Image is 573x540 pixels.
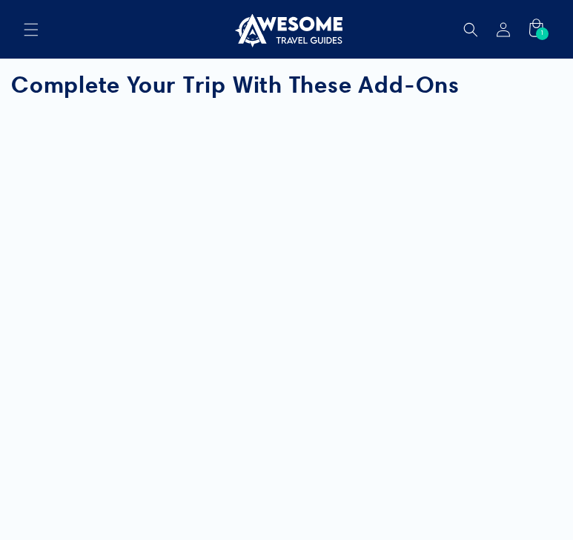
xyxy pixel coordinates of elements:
summary: Search [454,13,487,46]
img: Awesome Travel Guides [231,12,342,47]
span: 1 [540,27,545,40]
a: Awesome Travel Guides [225,6,348,53]
strong: Complete Your Trip With These Add-Ons [11,70,460,99]
summary: Menu [15,13,47,46]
